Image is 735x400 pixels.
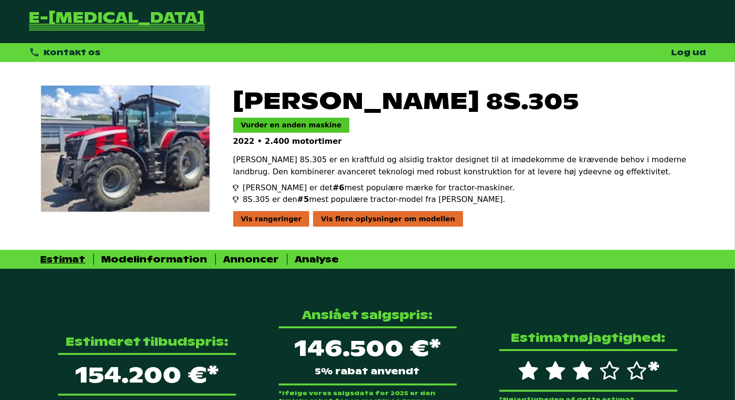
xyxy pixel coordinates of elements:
p: 2022 • 2.400 motortimer [233,137,695,146]
span: #6 [332,183,345,192]
div: Modelinformation [102,254,208,265]
div: Estimat [41,254,86,265]
span: Kontakt os [44,47,101,58]
a: Tilbage til forsiden [29,11,205,31]
div: Kontakt os [29,47,101,58]
div: Vis flere oplysninger om modellen [313,211,463,227]
img: Massey Ferguson 8S.305 Exclusive [41,86,210,212]
p: Anslået salgspris: [279,308,457,323]
span: 5% rabat anvendt [315,367,420,376]
div: Vis rangeringer [233,211,310,227]
span: #5 [297,195,309,204]
p: Estimatnøjagtighed: [499,330,677,345]
span: [PERSON_NAME] 8S.305 [233,85,579,116]
p: 154.200 €* [58,353,236,396]
a: Log ud [672,47,706,58]
p: [PERSON_NAME] 8S.305 er en kraftfuld og alsidig traktor designet til at imødekomme de krævende be... [233,154,695,178]
span: [PERSON_NAME] er det mest populære mærke for tractor-maskiner. [243,182,515,194]
p: Estimeret tilbudspris: [58,334,236,349]
span: 8S.305 er den mest populære tractor-model fra [PERSON_NAME]. [243,194,506,205]
div: Analyse [295,254,339,265]
div: Annoncer [224,254,279,265]
a: Vurder en anden maskine [233,118,349,132]
div: 146.500 €* [279,326,457,385]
